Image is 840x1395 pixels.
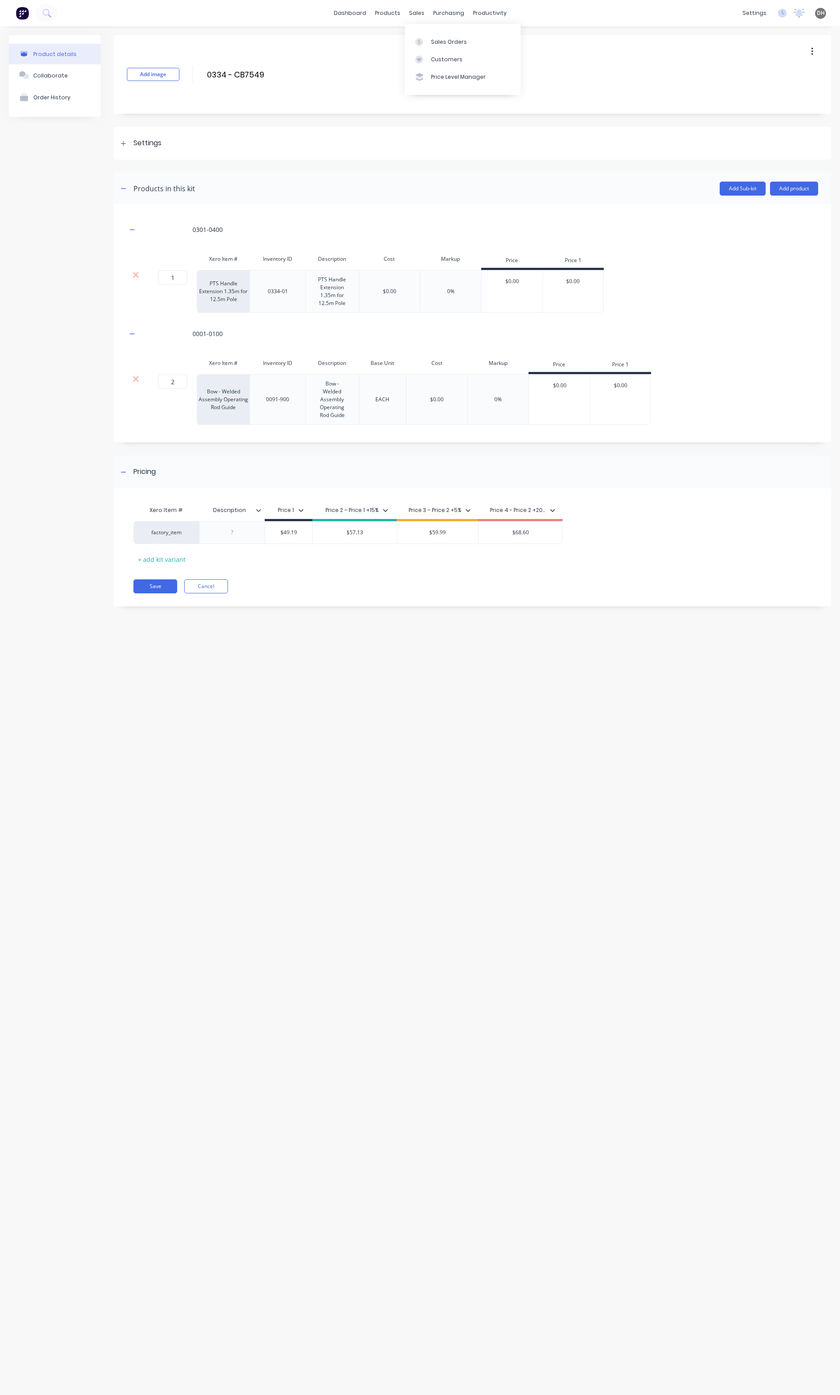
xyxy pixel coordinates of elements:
button: Add product [770,182,818,196]
div: Cost [406,354,467,372]
div: Description [199,499,259,521]
div: Price 1 [590,357,651,374]
div: Products in this kit [133,183,195,194]
div: $0.00 [430,396,444,403]
div: Cost [359,250,420,268]
button: Price 1 [273,504,308,517]
div: Sales Orders [431,38,467,46]
div: Price 1 [542,252,604,270]
div: $0.00 [383,287,396,295]
button: Save [133,579,177,593]
div: Markup [467,354,528,372]
input: ? [158,270,187,284]
div: Inventory ID [249,354,305,372]
a: Customers [405,51,521,68]
button: Price 4 - Price 2 +20% [486,504,560,517]
div: Collaborate [33,72,68,79]
div: Price 4 - Price 2 +20% [490,506,546,514]
div: Price 3 – Price 2 +5% [409,506,461,514]
div: purchasing [429,7,469,20]
div: Price [481,252,542,270]
div: + add kit variant [133,553,190,566]
div: Order History [33,94,70,101]
div: Inventory ID [249,250,305,268]
button: Add Sub-kit [720,182,766,196]
div: EACH [360,394,404,405]
div: products [371,7,405,20]
div: Price 2 – Price 1 +15% [325,506,378,514]
input: Enter kit name [206,68,361,81]
div: Bow - Welded Assembly Operating Rod Guide [197,374,249,425]
div: $57.13 [313,522,397,543]
div: Settings [133,138,161,149]
div: Price 1 [278,506,294,514]
div: $59.99 [397,522,479,543]
div: Price Level Manager [431,73,486,81]
div: 0001-0100 [192,329,223,338]
a: Price Level Manager [405,68,521,86]
div: Pricing [133,466,156,477]
div: Xero Item # [197,250,249,268]
span: DH [817,9,825,17]
div: Product details [33,51,77,57]
div: sales [405,7,429,20]
div: Markup [420,250,481,268]
a: Sales Orders [405,33,521,50]
div: PTS Handle Extension 1.35m for 12.5m Pole [309,274,355,309]
div: Base Unit [359,354,406,372]
div: factory_item$49.19$57.13$59.99$68.60 [133,521,563,544]
div: PTS Handle Extension 1.35m for 12.5m Pole [197,270,249,313]
div: Bow - Welded Assembly Operating Rod Guide [309,378,355,421]
div: 0301-0400 [192,225,223,234]
button: Add image [127,68,179,81]
div: Description [305,354,359,372]
div: Xero Item # [197,354,249,372]
div: $0.00 [482,270,543,292]
div: $49.19 [265,522,312,543]
div: 0% [447,287,455,295]
a: dashboard [329,7,371,20]
input: ? [158,375,187,389]
button: Cancel [184,579,228,593]
div: 0334-01 [256,286,300,297]
div: factory_item [143,529,191,536]
div: $0.00 [590,375,651,396]
div: Description [305,250,359,268]
button: Collaborate [9,64,101,86]
div: $0.00 [529,375,590,396]
div: 0% [494,396,502,403]
button: Price 3 – Price 2 +5% [404,504,475,517]
div: Description [199,501,265,519]
div: Price [528,357,590,374]
div: 0091-900 [256,394,300,405]
div: $68.60 [479,522,562,543]
div: Xero Item # [133,501,199,519]
button: Order History [9,86,101,108]
img: Factory [16,7,29,20]
div: Customers [431,56,462,63]
button: Price 2 – Price 1 +15% [321,504,392,517]
div: settings [738,7,771,20]
div: productivity [469,7,511,20]
div: $0.00 [543,270,603,292]
button: Product details [9,44,101,64]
